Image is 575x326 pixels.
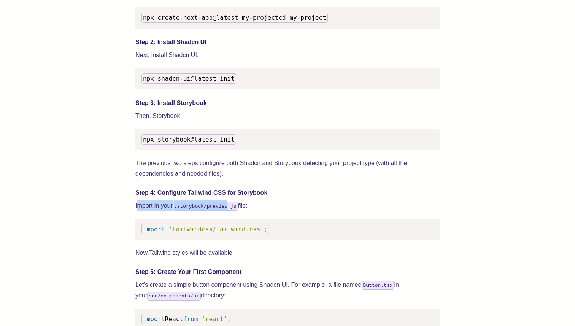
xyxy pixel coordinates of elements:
[135,200,440,211] p: Import in your file:
[147,292,201,301] code: src/components/ui
[135,248,440,258] p: Now Tailwind styles will be available.
[183,315,198,323] span: from
[143,14,278,21] span: npx create-next-app@latest my-project
[135,38,440,47] h4: Step 2: Install Shadcn UI
[135,267,440,277] h4: Step 5: Create Your First Component
[173,202,238,211] code: .storybook/preview.js
[143,315,165,323] span: import
[141,13,328,23] code: cd my-project
[135,99,440,108] h4: Step 3: Install Storybook
[143,75,235,82] span: npx shadcn-ui@latest init
[135,111,440,121] p: Then, Storybook:
[165,315,183,323] span: React
[264,226,268,233] span: ;
[227,315,231,323] span: ;
[143,136,235,143] span: npx storybook@latest init
[135,50,440,60] p: Next, install Shadcn UI:
[202,315,227,323] span: 'react'
[168,226,264,233] span: 'tailwindcss/tailwind.css'
[143,226,165,233] span: import
[135,188,440,197] h4: Step 4: Configure Tailwind CSS for Storybook
[135,158,440,179] p: The previous two steps configure both Shadcn and Storybook detecting your project type (with all ...
[135,280,440,301] p: Let's create a simple button component using Shadcn UI. For example, a file named in your directory:
[362,281,394,290] code: Button.tsx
